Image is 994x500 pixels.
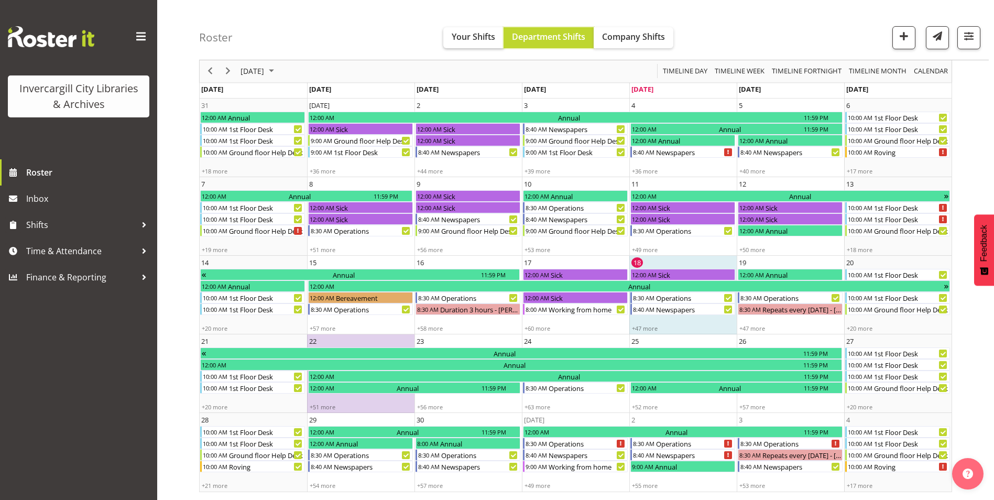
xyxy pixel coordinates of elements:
div: +51 more [308,246,414,254]
td: Tuesday, September 23, 2025 [414,334,522,413]
div: Newspapers Begin From Friday, September 5, 2025 at 8:40:00 AM GMT+12:00 Ends At Friday, September... [738,146,843,158]
div: 12:00 AM [738,225,764,236]
div: 1st Floor Desk Begin From Saturday, September 6, 2025 at 10:00:00 AM GMT+12:00 Ends At Saturday, ... [845,123,950,135]
div: 1st Floor Desk [333,147,412,157]
div: 8:30 AM [310,304,333,314]
div: Sick [764,202,842,213]
div: Ground floor Help Desk Begin From Tuesday, September 9, 2025 at 9:00:00 AM GMT+12:00 Ends At Tues... [416,225,520,236]
div: 1st Floor Desk [228,292,304,303]
div: 12:00 AM [631,269,657,280]
div: 9:00 AM [525,147,548,157]
div: 1st Floor Desk [228,304,304,314]
div: Sick [550,269,627,280]
div: 9:00 AM [525,225,548,236]
div: 10:00 AM [202,214,228,224]
button: Send a list of all shifts for the selected filtered period to all rostered employees. [926,26,949,49]
div: Sick [657,202,735,213]
div: 12:00 AM [309,281,335,291]
div: Ground floor Help Desk Begin From Wednesday, September 10, 2025 at 9:00:00 AM GMT+12:00 Ends At W... [523,225,628,236]
button: Filter Shifts [957,26,980,49]
div: 12:00 AM [416,191,442,201]
div: 12:00 AM [523,269,550,280]
div: +49 more [630,246,736,254]
div: 9:00 AM [310,135,333,146]
div: 1st Floor Desk [228,135,304,146]
div: 1st Floor Desk Begin From Monday, September 1, 2025 at 9:00:00 AM GMT+12:00 Ends At Monday, Septe... [308,146,413,158]
div: 1st Floor Desk [873,202,949,213]
div: Working from home [548,304,627,314]
div: 10:00 AM [202,202,228,213]
div: Ground floor Help Desk [228,225,304,236]
td: Thursday, September 4, 2025 [629,99,737,177]
div: 12:00 AM [201,281,227,291]
button: Timeline Week [713,65,767,78]
span: Department Shifts [512,31,585,42]
div: Working from home Begin From Wednesday, September 17, 2025 at 8:00:00 AM GMT+12:00 Ends At Wednes... [523,303,628,315]
div: Annual Begin From Friday, September 5, 2025 at 12:00:00 AM GMT+12:00 Ends At Friday, September 5,... [738,135,843,146]
div: Annual Begin From Sunday, September 21, 2025 at 12:00:00 AM GMT+12:00 Ends At Friday, September 2... [200,359,842,371]
div: Ground floor Help Desk [873,135,949,146]
td: Friday, September 12, 2025 [737,177,844,256]
div: Annual [764,225,842,236]
div: Annual Begin From Thursday, September 11, 2025 at 12:00:00 AM GMT+12:00 Ends At Tuesday, Septembe... [200,269,520,280]
div: 9:00 AM [525,135,548,146]
div: 10:00 AM [847,147,873,157]
div: Sick Begin From Tuesday, September 9, 2025 at 12:00:00 AM GMT+12:00 Ends At Tuesday, September 9,... [416,190,520,202]
td: Monday, September 8, 2025 [307,177,414,256]
div: Bereavement Begin From Monday, September 15, 2025 at 12:00:00 AM GMT+12:00 Ends At Monday, Septem... [308,292,413,303]
div: 1st Floor Desk Begin From Sunday, August 31, 2025 at 10:00:00 AM GMT+12:00 Ends At Sunday, August... [200,123,305,135]
div: 10:00 AM [847,304,873,314]
div: Sick [442,135,520,146]
div: Operations [548,202,627,213]
div: 1st Floor Desk Begin From Sunday, August 31, 2025 at 10:00:00 AM GMT+12:00 Ends At Sunday, August... [200,135,305,146]
div: 1st Floor Desk Begin From Sunday, September 14, 2025 at 10:00:00 AM GMT+12:00 Ends At Sunday, Sep... [200,292,305,303]
div: Sick [764,214,842,224]
button: Department Shifts [504,27,594,48]
div: 8:40 AM [632,304,655,314]
div: Sick Begin From Wednesday, September 17, 2025 at 12:00:00 AM GMT+12:00 Ends At Wednesday, Septemb... [523,292,628,303]
div: Newspapers Begin From Tuesday, September 2, 2025 at 8:40:00 AM GMT+12:00 Ends At Tuesday, Septemb... [416,146,520,158]
div: Bereavement [335,292,412,303]
div: Ground floor Help Desk [548,225,627,236]
td: Wednesday, September 24, 2025 [522,334,629,413]
div: 1st Floor Desk [548,147,627,157]
div: 8:40 AM [525,214,548,224]
div: +36 more [630,167,736,175]
div: 10:00 AM [202,147,228,157]
div: 1st Floor Desk [873,348,949,358]
div: 10:00 AM [202,304,228,314]
td: Wednesday, September 3, 2025 [522,99,629,177]
span: [DATE] [239,65,265,78]
span: Shifts [26,217,136,233]
td: Sunday, August 31, 2025 [200,99,307,177]
div: Annual [657,191,943,201]
span: Timeline Week [714,65,766,78]
div: Newspapers Begin From Tuesday, September 9, 2025 at 8:40:00 AM GMT+12:00 Ends At Tuesday, Septemb... [416,213,520,225]
div: 9:00 AM [417,225,440,236]
div: Newspapers [548,124,627,134]
div: Operations [333,225,412,236]
span: Time & Attendance [26,243,136,259]
div: 8:30 AM [739,292,762,303]
div: 8:30 AM [416,304,439,314]
div: Operations [655,225,735,236]
div: 10:00 AM [847,214,873,224]
button: Company Shifts [594,27,673,48]
div: 10:00 AM [847,292,873,303]
div: 12:00 AM [309,202,335,213]
div: 1st Floor Desk [873,124,949,134]
span: calendar [913,65,949,78]
div: +19 more [200,246,306,254]
div: 10:00 AM [847,135,873,146]
div: +20 more [845,324,951,332]
button: Add a new shift [892,26,915,49]
div: Annual [227,281,304,291]
div: +18 more [845,246,951,254]
div: 12:00 AM [738,202,764,213]
div: 8:40 AM [525,124,548,134]
div: 10:00 AM [847,112,873,123]
div: Sick Begin From Wednesday, September 17, 2025 at 12:00:00 AM GMT+12:00 Ends At Wednesday, Septemb... [523,269,628,280]
div: 1st Floor Desk [873,112,949,123]
td: Sunday, September 21, 2025 [200,334,307,413]
div: 1st Floor Desk Begin From Saturday, September 20, 2025 at 10:00:00 AM GMT+12:00 Ends At Saturday,... [845,269,950,280]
